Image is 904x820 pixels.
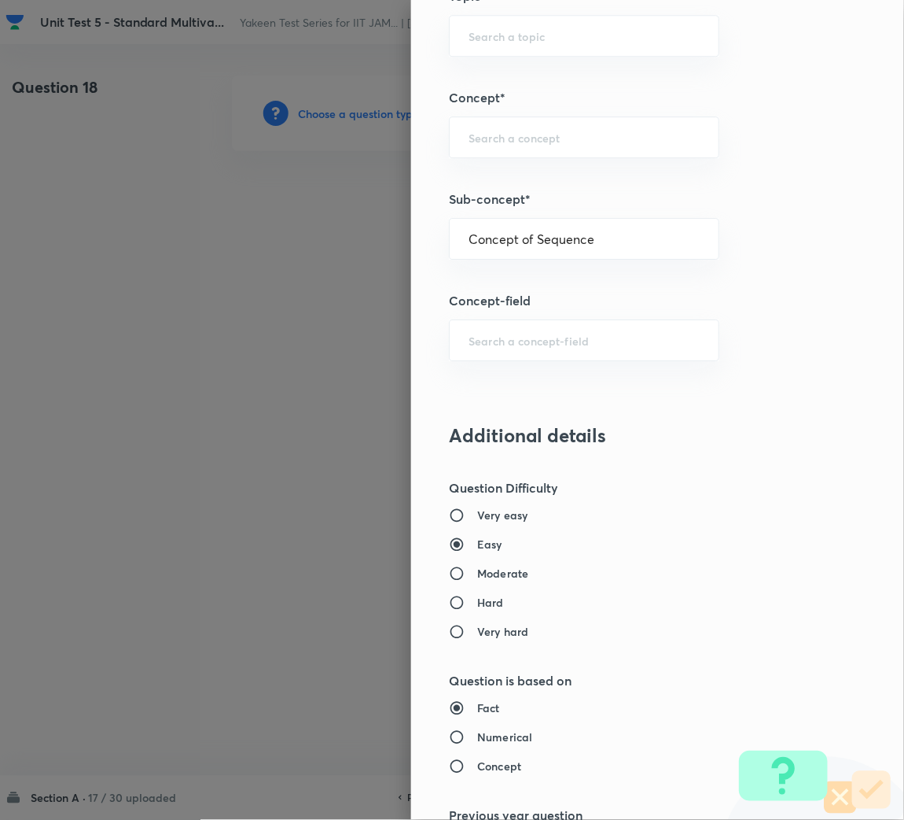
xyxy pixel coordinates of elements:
[477,536,502,552] h6: Easy
[449,291,814,310] h5: Concept-field
[449,424,814,447] h3: Additional details
[477,700,500,716] h6: Fact
[449,190,814,209] h5: Sub-concept*
[469,28,700,43] input: Search a topic
[449,88,814,107] h5: Concept*
[469,231,700,246] input: Search a sub-concept
[477,594,504,611] h6: Hard
[710,35,713,38] button: Open
[710,136,713,139] button: Open
[710,339,713,342] button: Open
[477,729,532,745] h6: Numerical
[477,565,528,582] h6: Moderate
[449,478,814,497] h5: Question Difficulty
[710,238,713,241] button: Open
[449,671,814,690] h5: Question is based on
[477,758,521,774] h6: Concept
[477,507,527,523] h6: Very easy
[469,130,700,145] input: Search a concept
[477,623,528,640] h6: Very hard
[469,333,700,348] input: Search a concept-field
